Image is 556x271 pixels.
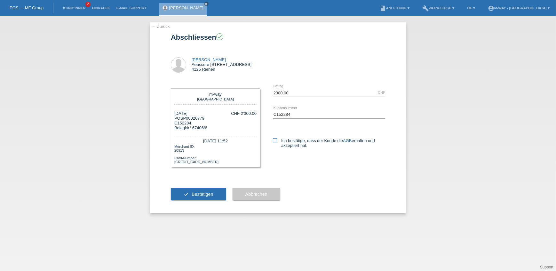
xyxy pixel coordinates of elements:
[485,6,553,10] a: account_circlem-way - [GEOGRAPHIC_DATA] ▾
[171,188,226,200] button: check Bestätigen
[176,92,255,97] div: m-way
[233,188,280,200] button: Abbrechen
[192,57,226,62] a: [PERSON_NAME]
[184,192,189,197] i: check
[204,2,209,6] a: close
[488,5,494,12] i: account_circle
[192,192,213,197] span: Bestätigen
[343,138,352,143] a: AGB
[422,5,429,12] i: build
[192,57,251,72] div: Aeussere [STREET_ADDRESS] 4125 Riehen
[10,5,44,10] a: POS — MF Group
[231,111,257,116] div: CHF 2'300.00
[152,24,170,29] a: ← Zurück
[176,97,255,101] div: [GEOGRAPHIC_DATA]
[464,6,478,10] a: DE ▾
[85,2,91,7] span: 2
[171,33,385,41] h1: Abschliessen
[113,6,150,10] a: E-Mail Support
[378,91,385,94] div: CHF
[174,144,257,164] div: Merchant-ID: 20913 Card-Number: [CREDIT_CARD_NUMBER]
[174,137,257,144] div: [DATE] 11:52
[174,111,207,130] div: [DATE] POSP00026779 BelegNr° 67406/6
[380,5,386,12] i: book
[540,265,553,269] a: Support
[245,192,267,197] span: Abbrechen
[273,138,385,148] label: Ich bestätige, dass der Kunde die erhalten und akzeptiert hat.
[60,6,89,10] a: Kund*innen
[174,121,191,125] span: C152284
[89,6,113,10] a: Einkäufe
[377,6,413,10] a: bookAnleitung ▾
[169,5,203,10] a: [PERSON_NAME]
[419,6,458,10] a: buildWerkzeuge ▾
[217,34,223,40] i: check
[205,2,208,5] i: close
